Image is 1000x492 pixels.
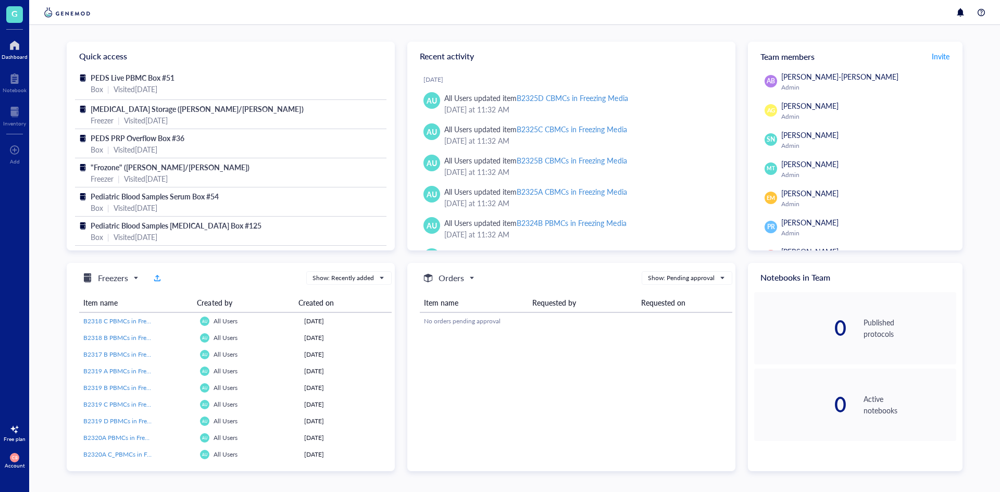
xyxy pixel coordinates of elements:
[517,218,626,228] div: B2324B PBMCs in Freezing Media
[304,433,387,443] div: [DATE]
[304,350,387,359] div: [DATE]
[444,217,627,229] div: All Users updated item
[114,83,157,95] div: Visited [DATE]
[114,144,157,155] div: Visited [DATE]
[83,350,192,359] a: B2317 B PBMCs in Freezing Media
[781,200,952,208] div: Admin
[781,130,839,140] span: [PERSON_NAME]
[202,402,207,407] span: AU
[528,293,636,312] th: Requested by
[304,417,387,426] div: [DATE]
[79,293,193,312] th: Item name
[202,435,207,440] span: AU
[91,162,249,172] span: "Frozone" ([PERSON_NAME]/[PERSON_NAME])
[5,462,25,469] div: Account
[4,436,26,442] div: Free plan
[83,400,179,409] span: B2319 C PBMCs in Freezing Media
[214,383,238,392] span: All Users
[91,173,114,184] div: Freezer
[304,383,387,393] div: [DATE]
[83,383,179,392] span: B2319 B PBMCs in Freezing Media
[416,88,727,119] a: AUAll Users updated itemB2325D CBMCs in Freezing Media[DATE] at 11:32 AM
[114,202,157,213] div: Visited [DATE]
[781,83,952,92] div: Admin
[304,317,387,326] div: [DATE]
[648,273,715,283] div: Show: Pending approval
[407,42,735,71] div: Recent activity
[416,182,727,213] a: AUAll Users updated itemB2325A CBMCs in Freezing Media[DATE] at 11:32 AM
[427,188,437,200] span: AU
[107,231,109,243] div: |
[214,417,238,425] span: All Users
[517,93,628,103] div: B2325D CBMCs in Freezing Media
[118,173,120,184] div: |
[83,433,192,443] a: B2320A PBMCs in Freezing Media
[214,367,238,375] span: All Users
[202,319,207,323] span: AU
[202,385,207,390] span: AU
[637,293,732,312] th: Requested on
[83,317,179,325] span: B2318 C PBMCs in Freezing Media
[202,335,207,340] span: AU
[91,191,219,201] span: Pediatric Blood Samples Serum Box #54
[107,144,109,155] div: |
[91,115,114,126] div: Freezer
[124,173,168,184] div: Visited [DATE]
[444,166,719,178] div: [DATE] at 11:32 AM
[124,115,168,126] div: Visited [DATE]
[11,7,18,20] span: G
[427,126,437,137] span: AU
[767,106,775,115] span: AG
[3,104,26,127] a: Inventory
[444,92,628,104] div: All Users updated item
[781,159,839,169] span: [PERSON_NAME]
[10,158,20,165] div: Add
[83,417,192,426] a: B2319 D PBMCs in Freezing Media
[423,75,727,84] div: [DATE]
[439,272,464,284] h5: Orders
[420,293,528,312] th: Item name
[83,367,179,375] span: B2319 A PBMCs in Freezing Media
[517,124,627,134] div: B2325C CBMCs in Freezing Media
[202,369,207,373] span: AU
[91,144,103,155] div: Box
[2,54,28,60] div: Dashboard
[107,83,109,95] div: |
[427,95,437,106] span: AU
[83,450,192,459] a: B2320A C_PBMCs in Freezing Media
[214,433,238,442] span: All Users
[767,165,774,172] span: MT
[83,333,192,343] a: B2318 B PBMCs in Freezing Media
[83,367,192,376] a: B2319 A PBMCs in Freezing Media
[444,123,627,135] div: All Users updated item
[118,115,120,126] div: |
[3,87,27,93] div: Notebook
[193,293,294,312] th: Created by
[304,333,387,343] div: [DATE]
[781,246,839,257] span: [PERSON_NAME]
[98,272,128,284] h5: Freezers
[931,48,950,65] button: Invite
[214,450,238,459] span: All Users
[444,186,627,197] div: All Users updated item
[864,393,956,416] div: Active notebooks
[444,197,719,209] div: [DATE] at 11:32 AM
[444,104,719,115] div: [DATE] at 11:32 AM
[781,71,898,82] span: [PERSON_NAME]-[PERSON_NAME]
[12,455,17,460] span: CB
[3,120,26,127] div: Inventory
[864,317,956,339] div: Published protocols
[91,83,103,95] div: Box
[83,400,192,409] a: B2319 C PBMCs in Freezing Media
[214,400,238,409] span: All Users
[42,6,93,19] img: genemod-logo
[517,186,627,197] div: B2325A CBMCs in Freezing Media
[83,433,178,442] span: B2320A PBMCs in Freezing Media
[91,133,184,143] span: PEDS PRP Overflow Box #36
[67,42,395,71] div: Quick access
[416,213,727,244] a: AUAll Users updated itemB2324B PBMCs in Freezing Media[DATE] at 11:32 AM
[83,417,180,425] span: B2319 D PBMCs in Freezing Media
[91,220,261,231] span: Pediatric Blood Samples [MEDICAL_DATA] Box #125
[214,350,238,359] span: All Users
